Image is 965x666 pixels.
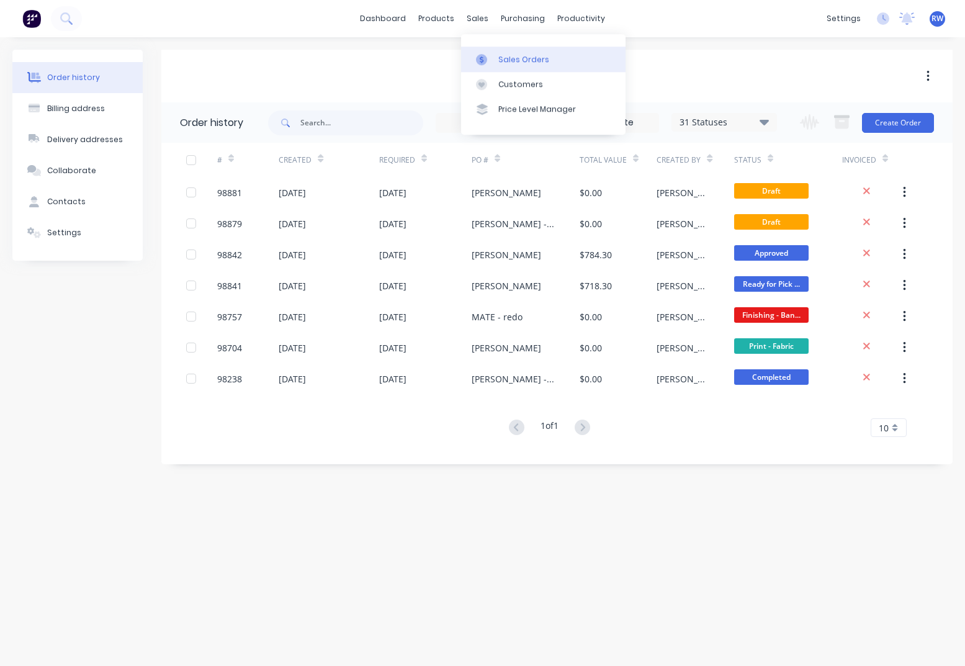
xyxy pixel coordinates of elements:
[580,217,602,230] div: $0.00
[498,54,549,65] div: Sales Orders
[217,248,242,261] div: 98842
[495,9,551,28] div: purchasing
[379,248,406,261] div: [DATE]
[472,248,541,261] div: [PERSON_NAME]
[657,143,734,177] div: Created By
[379,310,406,323] div: [DATE]
[657,217,709,230] div: [PERSON_NAME]
[379,341,406,354] div: [DATE]
[22,9,41,28] img: Factory
[217,155,222,166] div: #
[734,183,809,199] span: Draft
[498,79,543,90] div: Customers
[862,113,934,133] button: Create Order
[580,248,612,261] div: $784.30
[472,217,555,230] div: [PERSON_NAME] - DMC superbox
[580,341,602,354] div: $0.00
[354,9,412,28] a: dashboard
[734,214,809,230] span: Draft
[580,143,657,177] div: Total Value
[820,9,867,28] div: settings
[734,338,809,354] span: Print - Fabric
[47,165,96,176] div: Collaborate
[47,227,81,238] div: Settings
[460,9,495,28] div: sales
[461,47,626,72] a: Sales Orders
[734,245,809,261] span: Approved
[47,72,100,83] div: Order history
[12,62,143,93] button: Order history
[279,217,306,230] div: [DATE]
[279,279,306,292] div: [DATE]
[472,372,555,385] div: [PERSON_NAME] - Test prints
[657,310,709,323] div: [PERSON_NAME]
[379,279,406,292] div: [DATE]
[657,155,701,166] div: Created By
[734,369,809,385] span: Completed
[217,143,279,177] div: #
[461,97,626,122] a: Price Level Manager
[580,310,602,323] div: $0.00
[734,143,842,177] div: Status
[580,372,602,385] div: $0.00
[47,134,123,145] div: Delivery addresses
[842,143,904,177] div: Invoiced
[734,276,809,292] span: Ready for Pick ...
[217,186,242,199] div: 98881
[379,217,406,230] div: [DATE]
[279,248,306,261] div: [DATE]
[12,186,143,217] button: Contacts
[472,186,541,199] div: [PERSON_NAME]
[657,372,709,385] div: [PERSON_NAME]
[734,307,809,323] span: Finishing - Ban...
[12,124,143,155] button: Delivery addresses
[300,110,423,135] input: Search...
[551,9,611,28] div: productivity
[217,341,242,354] div: 98704
[580,155,627,166] div: Total Value
[879,421,889,434] span: 10
[47,103,105,114] div: Billing address
[472,310,523,323] div: MATE - redo
[580,279,612,292] div: $718.30
[931,13,943,24] span: RW
[436,114,541,132] input: Order Date
[47,196,86,207] div: Contacts
[580,186,602,199] div: $0.00
[279,310,306,323] div: [DATE]
[657,186,709,199] div: [PERSON_NAME]
[842,155,876,166] div: Invoiced
[379,155,415,166] div: Required
[217,372,242,385] div: 98238
[379,186,406,199] div: [DATE]
[217,217,242,230] div: 98879
[734,155,761,166] div: Status
[180,115,243,130] div: Order history
[12,93,143,124] button: Billing address
[472,143,580,177] div: PO #
[657,248,709,261] div: [PERSON_NAME]
[657,279,709,292] div: [PERSON_NAME]
[672,115,776,129] div: 31 Statuses
[461,72,626,97] a: Customers
[279,155,312,166] div: Created
[379,143,472,177] div: Required
[217,310,242,323] div: 98757
[472,279,541,292] div: [PERSON_NAME]
[472,155,488,166] div: PO #
[472,341,541,354] div: [PERSON_NAME]
[279,143,379,177] div: Created
[217,279,242,292] div: 98841
[412,9,460,28] div: products
[498,104,576,115] div: Price Level Manager
[12,155,143,186] button: Collaborate
[279,341,306,354] div: [DATE]
[279,372,306,385] div: [DATE]
[12,217,143,248] button: Settings
[541,419,559,437] div: 1 of 1
[657,341,709,354] div: [PERSON_NAME]
[379,372,406,385] div: [DATE]
[279,186,306,199] div: [DATE]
